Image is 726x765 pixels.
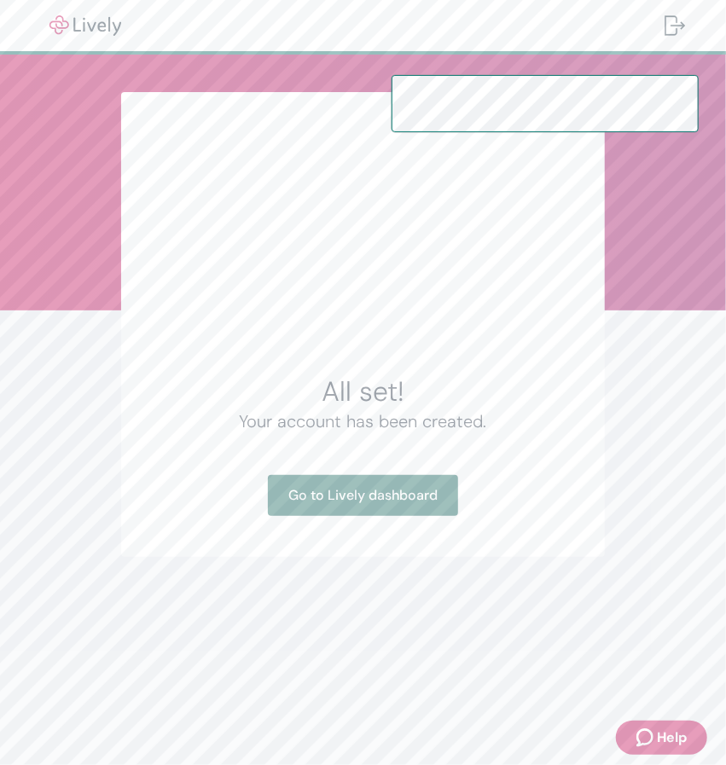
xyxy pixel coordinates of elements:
[657,727,687,748] span: Help
[162,374,564,409] h2: All set!
[616,721,707,755] button: Zendesk support iconHelp
[268,475,458,516] a: Go to Lively dashboard
[38,15,133,36] img: Lively
[162,409,564,434] h4: Your account has been created.
[636,727,657,748] svg: Zendesk support icon
[651,5,699,46] button: Log out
